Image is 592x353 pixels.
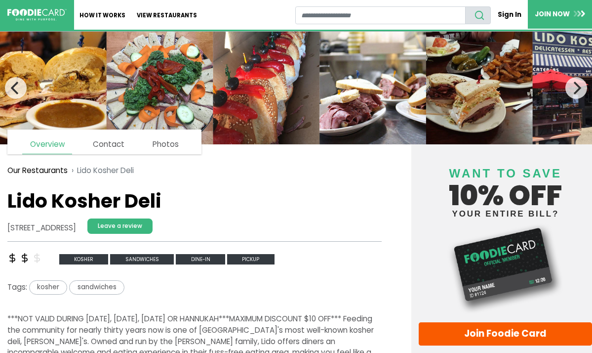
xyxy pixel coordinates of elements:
[145,135,186,154] a: Photos
[69,281,124,292] a: sandwiches
[7,159,382,182] nav: breadcrumb
[7,9,67,21] img: FoodieCard; Eat, Drink, Save, Donate
[7,130,201,154] nav: page links
[7,190,382,213] h1: Lido Kosher Deli
[227,253,275,264] a: Pickup
[85,135,132,154] a: Contact
[59,253,111,264] a: kosher
[59,254,109,265] span: kosher
[5,77,27,99] button: Previous
[7,280,382,299] div: Tags:
[176,254,225,265] span: Dine-in
[227,254,275,265] span: Pickup
[68,165,134,176] li: Lido Kosher Deli
[7,165,68,176] a: Our Restaurants
[29,280,67,295] span: kosher
[7,222,76,234] address: [STREET_ADDRESS]
[110,253,176,264] a: sandwiches
[419,223,592,314] img: Foodie Card
[565,77,587,99] button: Next
[465,6,491,24] button: search
[491,6,528,23] a: Sign In
[27,281,69,292] a: kosher
[69,280,124,295] span: sandwiches
[295,6,466,24] input: restaurant search
[449,167,562,180] span: Want to save
[419,322,592,346] a: Join Foodie Card
[87,219,153,234] a: Leave a review
[419,154,592,218] h4: 10% off
[176,253,227,264] a: Dine-in
[22,135,72,154] a: Overview
[419,210,592,218] small: your entire bill?
[110,254,174,265] span: sandwiches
